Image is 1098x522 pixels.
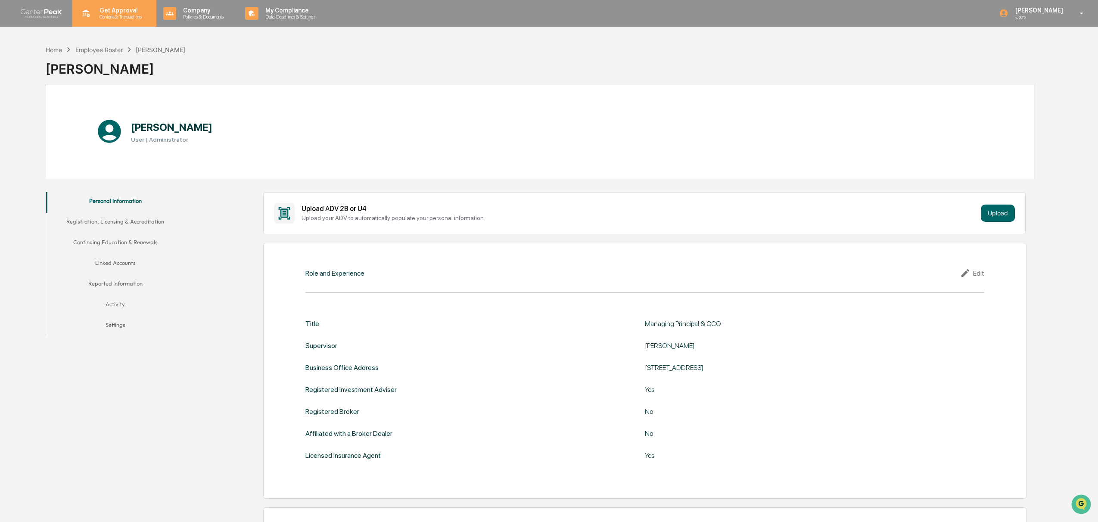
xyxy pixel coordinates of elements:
p: Company [176,7,228,14]
div: 🗄️ [62,109,69,116]
button: Reported Information [46,275,184,295]
div: Business Office Address [305,364,379,372]
div: Employee Roster [75,46,123,53]
div: Affiliated with a Broker Dealer [305,429,392,438]
span: Pylon [86,146,104,152]
p: How can we help? [9,18,157,32]
p: Users [1008,14,1067,20]
button: Activity [46,295,184,316]
a: 🗄️Attestations [59,105,110,121]
p: Get Approval [93,7,146,14]
span: Preclearance [17,109,56,117]
div: Home [46,46,62,53]
div: We're available if you need us! [29,75,109,81]
a: 🖐️Preclearance [5,105,59,121]
div: Yes [645,451,860,460]
button: Personal Information [46,192,184,213]
iframe: Open customer support [1070,494,1094,517]
span: Attestations [71,109,107,117]
p: Content & Transactions [93,14,146,20]
div: Title [305,320,319,328]
div: Yes [645,385,860,394]
h3: User | Administrator [131,136,212,143]
div: Upload ADV 2B or U4 [302,205,977,213]
img: logo [21,9,62,18]
div: Licensed Insurance Agent [305,451,381,460]
div: 🔎 [9,126,16,133]
div: Role and Experience [305,269,364,277]
div: 🖐️ [9,109,16,116]
div: Upload your ADV to automatically populate your personal information. [302,214,977,221]
p: Policies & Documents [176,14,228,20]
div: secondary tabs example [46,192,184,337]
span: Data Lookup [17,125,54,134]
p: [PERSON_NAME] [1008,7,1067,14]
a: Powered byPylon [61,146,104,152]
div: Registered Investment Adviser [305,385,397,394]
a: 🔎Data Lookup [5,121,58,137]
button: Upload [981,205,1015,222]
h1: [PERSON_NAME] [131,121,212,134]
p: My Compliance [258,7,320,14]
p: Data, Deadlines & Settings [258,14,320,20]
button: Linked Accounts [46,254,184,275]
div: Start new chat [29,66,141,75]
div: [PERSON_NAME] [136,46,185,53]
button: Settings [46,316,184,337]
div: [PERSON_NAME] [46,54,185,77]
div: Registered Broker [305,407,359,416]
button: Start new chat [146,68,157,79]
div: No [645,429,860,438]
button: Registration, Licensing & Accreditation [46,213,184,233]
img: 1746055101610-c473b297-6a78-478c-a979-82029cc54cd1 [9,66,24,81]
div: Supervisor [305,342,337,350]
div: Managing Principal & CCO [645,320,860,328]
div: No [645,407,860,416]
div: [PERSON_NAME] [645,342,860,350]
button: Continuing Education & Renewals [46,233,184,254]
div: [STREET_ADDRESS] [645,364,860,372]
div: Edit [960,268,984,278]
